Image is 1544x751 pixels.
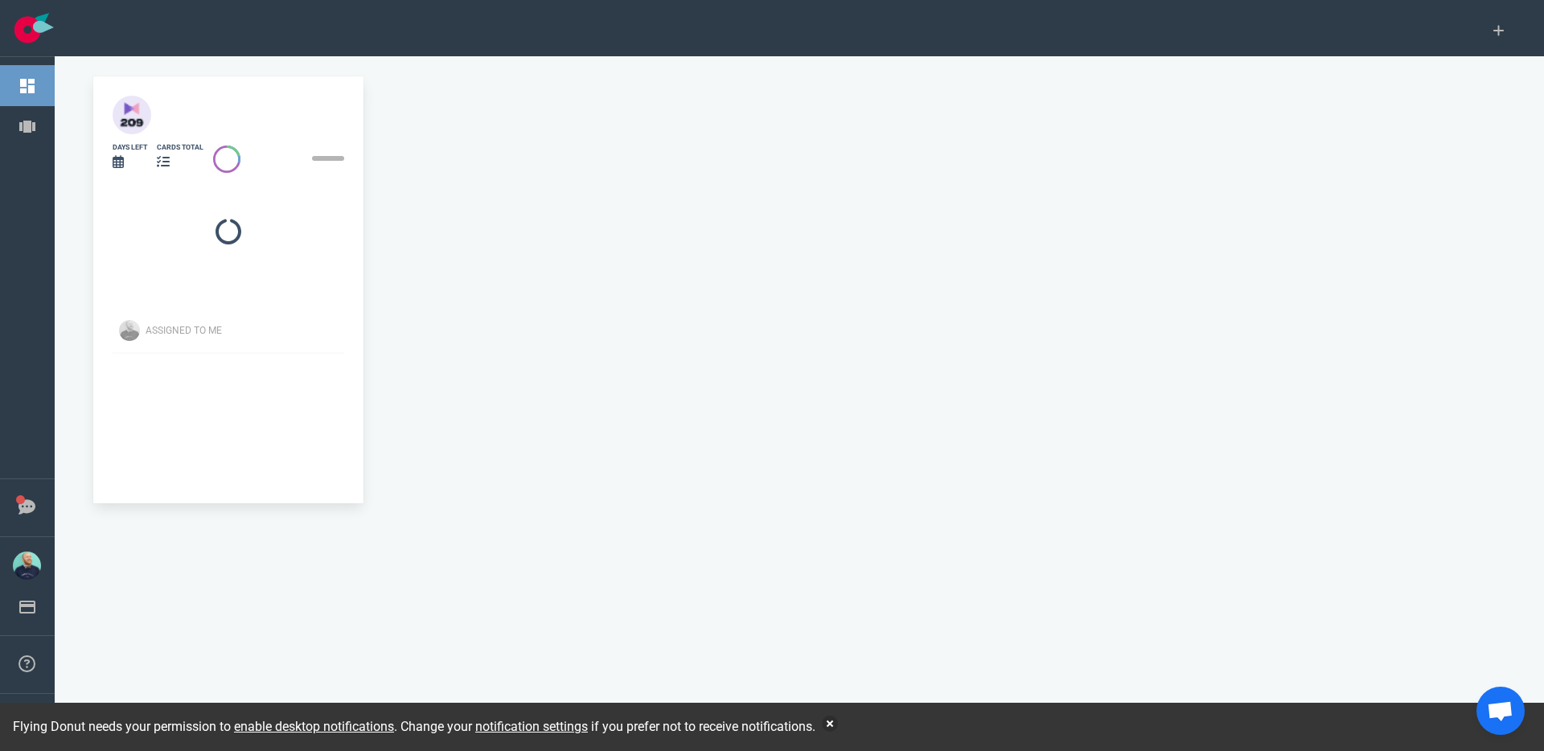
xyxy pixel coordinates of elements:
img: 40 [113,96,151,134]
span: . Change your if you prefer not to receive notifications. [394,719,815,734]
div: Assigned To Me [146,323,354,338]
a: notification settings [475,719,588,734]
span: Flying Donut needs your permission to [13,719,394,734]
div: cards total [157,142,203,153]
a: enable desktop notifications [234,719,394,734]
div: days left [113,142,147,153]
img: Avatar [119,320,140,341]
a: Ouvrir le chat [1476,687,1525,735]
